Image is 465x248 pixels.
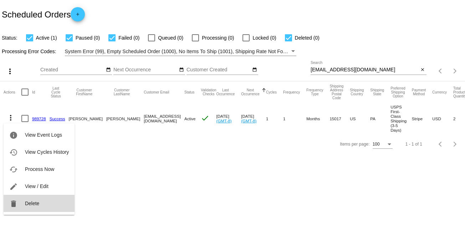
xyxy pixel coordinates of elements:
span: View Event Logs [25,132,62,138]
mat-icon: cached [9,165,18,174]
span: Process Now [25,166,54,172]
mat-icon: delete [9,199,18,208]
mat-icon: history [9,148,18,157]
mat-icon: edit [9,182,18,191]
span: Delete [25,201,39,206]
mat-icon: info [9,131,18,140]
span: View / Edit [25,183,48,189]
span: View Cycles History [25,149,69,155]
